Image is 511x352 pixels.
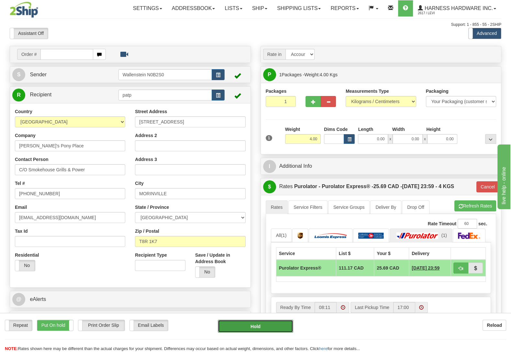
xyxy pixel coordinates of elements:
[266,200,288,214] a: Rates
[135,228,159,234] label: Zip / Postal
[276,302,315,313] label: Ready By Time
[135,252,167,258] label: Recipient Type
[314,232,347,239] img: Loomis Express
[135,204,169,210] label: State / Province
[15,180,25,187] label: Tel #
[279,72,282,77] span: 1
[12,68,118,81] a: S Sender
[288,200,328,214] a: Service Filters
[326,0,363,16] a: Reports
[118,69,212,80] input: Sender Id
[496,143,510,209] iframe: chat widget
[281,233,286,238] span: (1)
[128,0,167,16] a: Settings
[423,5,493,11] span: Harness Hardware Inc.
[135,116,245,127] input: Enter a location
[263,68,276,81] span: P
[370,200,401,214] a: Deliver By
[483,320,506,331] button: Reload
[426,88,449,94] label: Packaging
[336,248,374,260] th: List $
[272,0,326,16] a: Shipping lists
[15,260,35,271] label: No
[118,90,212,101] input: Recipient Id
[336,260,374,276] td: 111.17 CAD
[346,88,389,94] label: Measurements Type
[15,204,27,210] label: Email
[10,22,501,27] div: Support: 1 - 855 - 55 - 2SHIP
[135,108,167,115] label: Street Address
[263,160,276,173] span: I
[5,4,60,12] div: live help - online
[15,108,32,115] label: Country
[12,89,25,101] span: R
[402,200,429,214] a: Drop Off
[358,126,373,133] label: Length
[476,181,499,192] button: Cancel
[441,233,447,238] span: (1)
[15,132,36,139] label: Company
[392,126,405,133] label: Width
[263,68,499,81] a: P 1Packages -Weight:4.00 Kgs
[330,72,338,77] span: Kgs
[294,180,454,193] label: Purolator - Purolator Express® - [DATE] 23:59 - 4 KGS
[458,232,481,239] img: FedEx Express®
[10,28,48,39] label: Assistant Off
[15,228,28,234] label: Tax Id
[135,156,157,163] label: Address 3
[10,2,38,18] img: logo2617.jpg
[271,229,292,242] a: All
[279,68,338,81] span: Packages -
[328,200,370,214] a: Service Groups
[285,126,300,133] label: Weight
[297,232,303,239] img: UPS
[5,346,18,351] span: NOTE:
[454,200,496,211] button: Refresh Rates
[350,302,393,313] label: Last Pickup Time
[5,320,32,331] label: Repeat
[12,68,25,81] span: S
[418,10,466,16] span: 2617 / Levi
[319,346,328,351] a: here
[428,220,456,227] label: Rate Timeout
[276,248,336,260] th: Service
[15,252,39,258] label: Residential
[388,134,393,144] span: x
[17,49,40,60] span: Order #
[266,88,287,94] label: Packages
[487,323,502,328] b: Reload
[395,232,440,239] img: Purolator
[247,0,272,16] a: Ship
[12,293,248,306] a: @ eAlerts
[485,134,496,144] div: ...
[423,134,427,144] span: x
[30,92,51,97] span: Recipient
[409,248,451,260] th: Delivery
[373,184,402,189] span: 25.69 CAD -
[324,126,348,133] label: Dims Code
[412,265,439,271] span: 1 Day
[37,320,73,331] label: Put On hold
[478,220,487,227] label: sec.
[263,180,475,193] a: $Rates Purolator - Purolator Express® -25.69 CAD -[DATE] 23:59 - 4 KGS
[135,132,157,139] label: Address 2
[130,320,168,331] label: Email Labels
[78,320,125,331] label: Print Order Slip
[320,72,328,77] span: 4.00
[358,232,384,239] img: Canada Post
[304,72,337,77] span: Weight:
[135,180,143,187] label: City
[263,180,276,193] span: $
[263,160,499,173] a: IAdditional Info
[469,28,501,39] label: Advanced
[12,293,25,306] span: @
[374,260,409,276] td: 25.69 CAD
[266,135,272,141] span: 1
[30,72,47,77] span: Sender
[195,252,246,265] label: Save / Update in Address Book
[195,267,215,277] label: No
[374,248,409,260] th: Your $
[220,0,247,16] a: Lists
[413,0,501,16] a: Harness Hardware Inc. 2617 / Levi
[15,156,48,163] label: Contact Person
